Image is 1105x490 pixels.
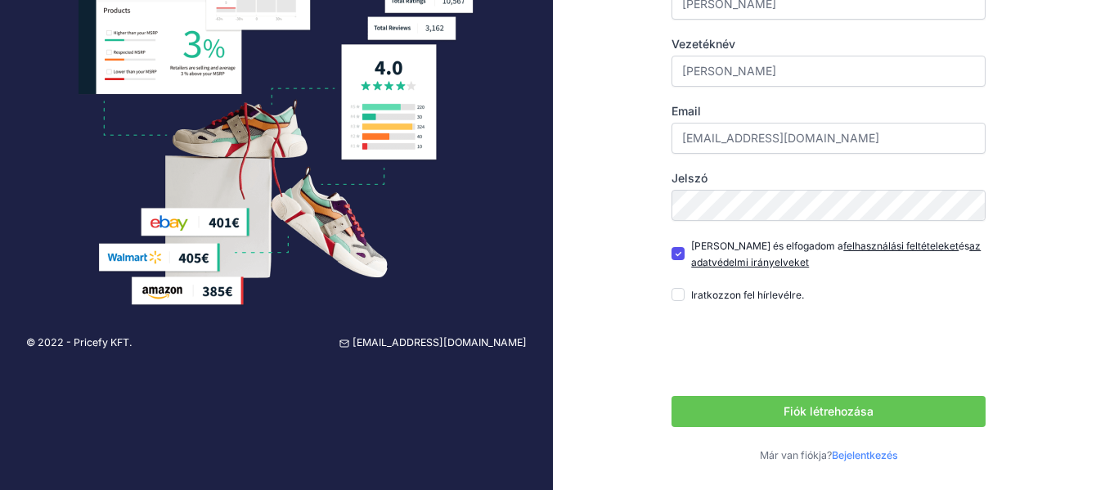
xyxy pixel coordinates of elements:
[691,289,804,301] font: Iratkozzon fel hírlevélre.
[353,336,527,348] font: [EMAIL_ADDRESS][DOMAIN_NAME]
[832,449,898,461] a: Bejelentkezés
[843,240,959,252] a: felhasználási feltételeket
[672,319,920,383] iframe: reCAPTCHA
[339,335,527,351] a: [EMAIL_ADDRESS][DOMAIN_NAME]
[672,104,701,118] font: Email
[672,171,707,185] font: Jelszó
[959,240,969,252] font: és
[760,449,832,461] font: Már van fiókja?
[691,240,843,252] font: [PERSON_NAME] és elfogadom a
[26,336,133,348] font: © 2022 - Pricefy KFT.
[672,396,986,427] button: Fiók létrehozása
[784,404,874,418] font: Fiók létrehozása
[672,37,735,51] font: Vezetéknév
